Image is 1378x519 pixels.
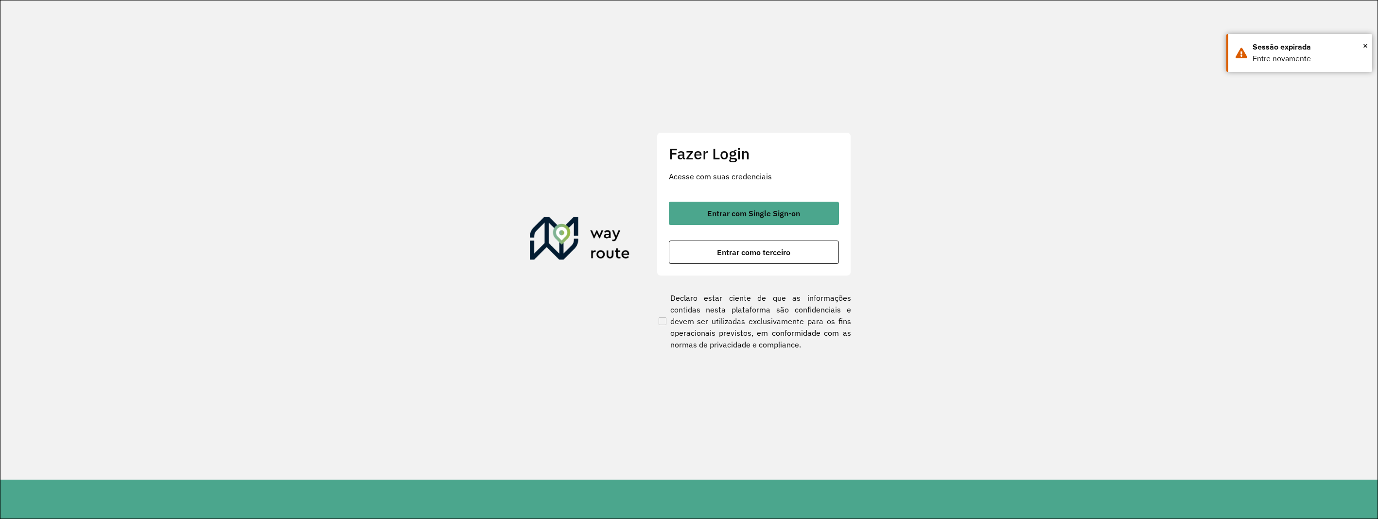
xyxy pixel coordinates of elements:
button: Close [1363,38,1368,53]
div: Sessão expirada [1253,41,1365,53]
img: Roteirizador AmbevTech [530,217,630,263]
span: × [1363,38,1368,53]
span: Entrar como terceiro [717,248,790,256]
p: Acesse com suas credenciais [669,171,839,182]
button: button [669,241,839,264]
div: Entre novamente [1253,53,1365,65]
button: button [669,202,839,225]
h2: Fazer Login [669,144,839,163]
label: Declaro estar ciente de que as informações contidas nesta plataforma são confidenciais e devem se... [657,292,851,350]
span: Entrar com Single Sign-on [707,209,800,217]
